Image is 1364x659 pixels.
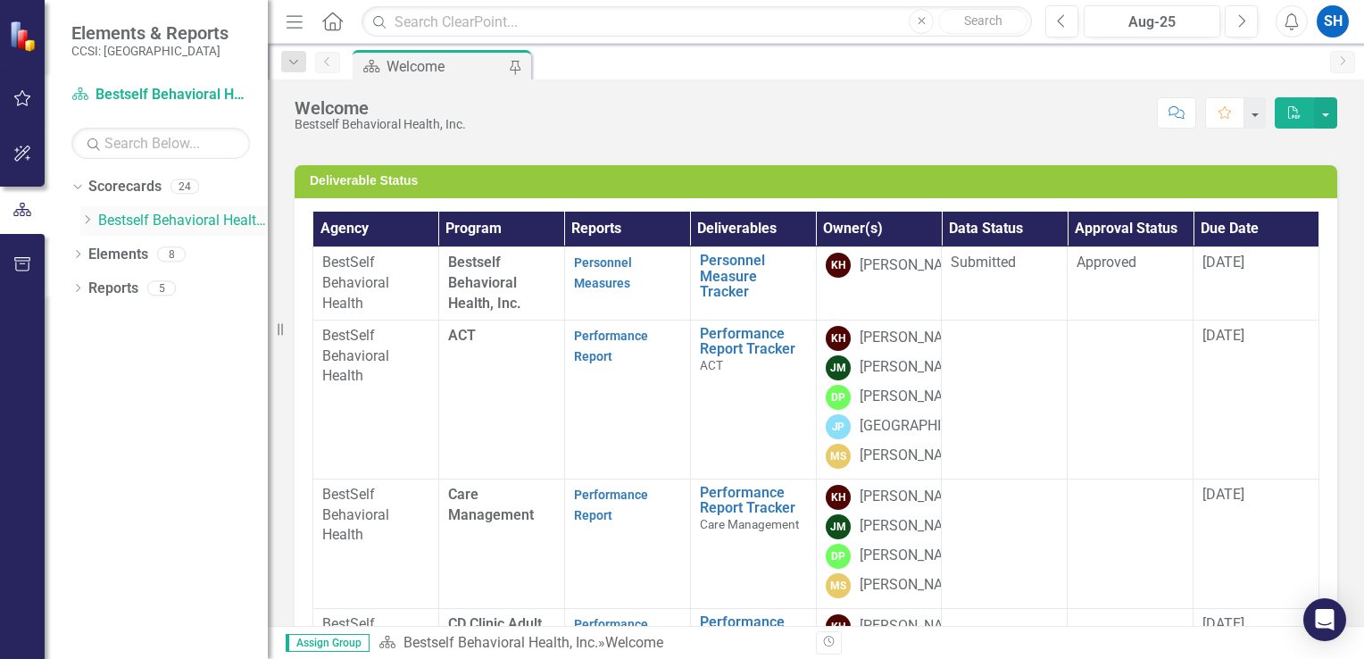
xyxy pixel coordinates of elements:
[295,118,466,131] div: Bestself Behavioral Health, Inc.
[1077,254,1136,271] span: Approved
[690,320,816,479] td: Double-Click to Edit Right Click for Context Menu
[700,358,723,372] span: ACT
[942,247,1068,321] td: Double-Click to Edit
[403,634,598,651] a: Bestself Behavioral Health, Inc.
[71,44,229,58] small: CCSI: [GEOGRAPHIC_DATA]
[1202,615,1244,632] span: [DATE]
[826,326,851,351] div: KH
[860,357,967,378] div: [PERSON_NAME]
[860,446,967,466] div: [PERSON_NAME]
[448,327,476,344] span: ACT
[322,253,429,314] p: BestSelf Behavioral Health
[964,13,1002,28] span: Search
[9,21,40,52] img: ClearPoint Strategy
[700,485,807,516] a: Performance Report Tracker
[700,614,807,646] a: Performance Report Tracker
[1202,254,1244,271] span: [DATE]
[1202,327,1244,344] span: [DATE]
[951,254,1016,271] span: Submitted
[690,479,816,608] td: Double-Click to Edit Right Click for Context Menu
[310,174,1328,188] h3: Deliverable Status
[1068,320,1193,479] td: Double-Click to Edit
[860,546,967,566] div: [PERSON_NAME]
[157,246,186,262] div: 8
[860,255,967,276] div: [PERSON_NAME]
[860,616,967,637] div: [PERSON_NAME]
[1090,12,1214,33] div: Aug-25
[700,326,807,357] a: Performance Report Tracker
[1084,5,1220,38] button: Aug-25
[826,614,851,639] div: KH
[1068,247,1193,321] td: Double-Click to Edit
[1202,486,1244,503] span: [DATE]
[700,253,807,300] a: Personnel Measure Tracker
[574,617,648,652] a: Performance Report
[387,55,504,78] div: Welcome
[378,633,803,654] div: »
[88,279,138,299] a: Reports
[938,9,1027,34] button: Search
[295,98,466,118] div: Welcome
[860,416,994,437] div: [GEOGRAPHIC_DATA]
[826,485,851,510] div: KH
[574,488,648,522] a: Performance Report
[71,128,250,159] input: Search Below...
[71,85,250,105] a: Bestself Behavioral Health, Inc.
[88,245,148,265] a: Elements
[700,517,799,531] span: Care Management
[574,255,632,290] a: Personnel Measures
[448,254,521,312] span: Bestself Behavioral Health, Inc.
[88,177,162,197] a: Scorecards
[322,485,429,546] p: BestSelf Behavioral Health
[98,211,268,231] a: Bestself Behavioral Health, Inc.
[690,247,816,321] td: Double-Click to Edit Right Click for Context Menu
[448,486,534,523] span: Care Management
[860,328,967,348] div: [PERSON_NAME]
[826,414,851,439] div: JP
[286,634,370,652] span: Assign Group
[826,544,851,569] div: DP
[147,280,176,296] div: 5
[826,355,851,380] div: JM
[170,179,199,195] div: 24
[942,479,1068,608] td: Double-Click to Edit
[942,320,1068,479] td: Double-Click to Edit
[1068,479,1193,608] td: Double-Click to Edit
[826,385,851,410] div: DP
[322,326,429,388] p: BestSelf Behavioral Health
[448,615,542,632] span: CD Clinic Adult
[71,22,229,44] span: Elements & Reports
[860,487,967,507] div: [PERSON_NAME]
[826,573,851,598] div: MS
[826,444,851,469] div: MS
[860,387,967,407] div: [PERSON_NAME]
[826,253,851,278] div: KH
[605,634,663,651] div: Welcome
[1303,598,1346,641] div: Open Intercom Messenger
[860,575,967,596] div: [PERSON_NAME]
[362,6,1032,38] input: Search ClearPoint...
[574,329,648,363] a: Performance Report
[860,516,967,537] div: [PERSON_NAME]
[826,514,851,539] div: JM
[1317,5,1349,38] button: SH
